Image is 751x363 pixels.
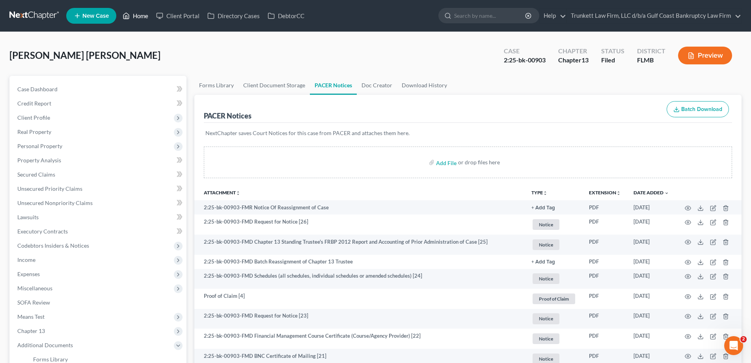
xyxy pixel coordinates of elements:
[533,273,559,284] span: Notice
[627,309,675,329] td: [DATE]
[264,9,308,23] a: DebtorCC
[601,56,624,65] div: Filed
[17,214,39,220] span: Lawsuits
[504,56,546,65] div: 2:25-bk-00903
[589,190,621,196] a: Extensionunfold_more
[678,47,732,64] button: Preview
[11,196,186,210] a: Unsecured Nonpriority Claims
[458,158,500,166] div: or drop files here
[17,342,73,348] span: Additional Documents
[454,8,526,23] input: Search by name...
[310,76,357,95] a: PACER Notices
[236,191,240,196] i: unfold_more
[583,235,627,255] td: PDF
[533,239,559,250] span: Notice
[11,82,186,96] a: Case Dashboard
[17,171,55,178] span: Secured Claims
[204,111,252,120] div: PACER Notices
[194,269,525,289] td: 2:25-bk-00903-FMD Schedules (all schedules, individual schedules or amended schedules) [24]
[558,47,589,56] div: Chapter
[531,272,576,285] a: Notice
[194,214,525,235] td: 2:25-bk-00903-FMD Request for Notice [26]
[531,205,555,211] button: + Add Tag
[664,191,669,196] i: expand_more
[11,224,186,239] a: Executory Contracts
[11,210,186,224] a: Lawsuits
[531,312,576,325] a: Notice
[17,228,68,235] span: Executory Contracts
[627,289,675,309] td: [DATE]
[11,295,186,310] a: SOFA Review
[17,299,50,306] span: SOFA Review
[531,260,555,265] button: + Add Tag
[740,336,747,342] span: 2
[627,269,675,289] td: [DATE]
[194,255,525,269] td: 2:25-bk-00903-FMD Batch Reassignment of Chapter 13 Trustee
[567,9,741,23] a: Trunkett Law Firm, LLC d/b/a Gulf Coast Bankruptcy Law Firm
[681,106,722,113] span: Batch Download
[531,204,576,211] a: + Add Tag
[627,329,675,349] td: [DATE]
[11,153,186,167] a: Property Analysis
[17,256,35,263] span: Income
[205,129,731,137] p: NextChapter saves Court Notices for this case from PACER and attaches them here.
[194,309,525,329] td: 2:25-bk-00903-FMD Request for Notice [23]
[583,309,627,329] td: PDF
[17,313,45,320] span: Means Test
[357,76,397,95] a: Doc Creator
[82,13,109,19] span: New Case
[17,86,58,92] span: Case Dashboard
[17,128,51,135] span: Real Property
[533,333,559,344] span: Notice
[543,191,548,196] i: unfold_more
[627,255,675,269] td: [DATE]
[17,199,93,206] span: Unsecured Nonpriority Claims
[627,200,675,214] td: [DATE]
[152,9,203,23] a: Client Portal
[11,167,186,182] a: Secured Claims
[11,96,186,111] a: Credit Report
[17,327,45,334] span: Chapter 13
[540,9,566,23] a: Help
[583,200,627,214] td: PDF
[194,76,239,95] a: Forms Library
[583,269,627,289] td: PDF
[397,76,452,95] a: Download History
[17,100,51,107] span: Credit Report
[194,235,525,255] td: 2:25-bk-00903-FMD Chapter 13 Standing Trustee's FRBP 2012 Report and Accounting of Prior Administ...
[581,56,589,64] span: 13
[533,313,559,324] span: Notice
[634,190,669,196] a: Date Added expand_more
[531,218,576,231] a: Notice
[583,289,627,309] td: PDF
[17,271,40,277] span: Expenses
[637,47,665,56] div: District
[17,285,52,292] span: Miscellaneous
[533,219,559,230] span: Notice
[204,190,240,196] a: Attachmentunfold_more
[627,214,675,235] td: [DATE]
[531,258,576,265] a: + Add Tag
[531,292,576,305] a: Proof of Claim
[9,49,160,61] span: [PERSON_NAME] [PERSON_NAME]
[17,114,50,121] span: Client Profile
[601,47,624,56] div: Status
[583,214,627,235] td: PDF
[194,329,525,349] td: 2:25-bk-00903-FMD Financial Management Course Certificate (Course/Agency Provider) [22]
[17,185,82,192] span: Unsecured Priority Claims
[724,336,743,355] iframe: Intercom live chat
[504,47,546,56] div: Case
[203,9,264,23] a: Directory Cases
[583,329,627,349] td: PDF
[194,200,525,214] td: 2:25-bk-00903-FMR Notice Of Reassignment of Case
[558,56,589,65] div: Chapter
[17,242,89,249] span: Codebtors Insiders & Notices
[194,289,525,309] td: Proof of Claim [4]
[239,76,310,95] a: Client Document Storage
[667,101,729,118] button: Batch Download
[531,238,576,251] a: Notice
[531,190,548,196] button: TYPEunfold_more
[11,182,186,196] a: Unsecured Priority Claims
[637,56,665,65] div: FLMB
[17,143,62,149] span: Personal Property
